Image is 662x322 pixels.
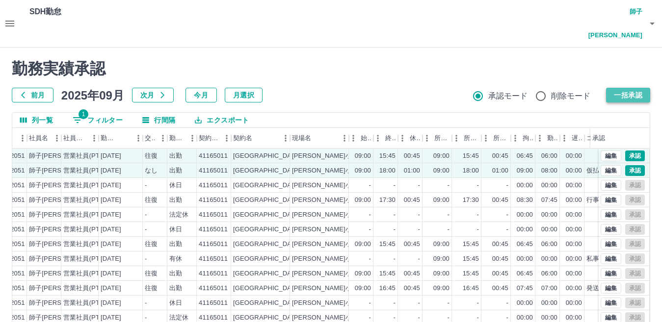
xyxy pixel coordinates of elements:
div: 09:00 [355,284,371,293]
div: 現場名 [292,128,311,149]
div: 所定開始 [434,128,450,149]
div: 00:45 [492,269,508,278]
div: [DATE] [101,166,121,175]
div: - [448,181,450,190]
div: 営業社員(PT契約) [63,181,115,190]
div: - [394,181,396,190]
div: 往復 [145,196,158,205]
div: 師子[PERSON_NAME] [29,151,95,161]
div: [GEOGRAPHIC_DATA] [233,166,301,175]
div: 09:00 [433,269,450,278]
div: 往復 [145,284,158,293]
div: 15:45 [379,240,396,249]
div: 00:45 [404,269,420,278]
div: 16:45 [379,284,396,293]
div: 師子[PERSON_NAME] [29,166,95,175]
div: 師子[PERSON_NAME] [29,298,95,308]
div: - [418,298,420,308]
div: 00:00 [517,298,533,308]
div: - [448,225,450,234]
div: - [369,298,371,308]
button: メニュー [156,131,170,146]
div: 15:45 [463,151,479,161]
div: [GEOGRAPHIC_DATA] [233,254,301,264]
button: 編集 [601,297,621,308]
button: メニュー [185,131,200,146]
div: [GEOGRAPHIC_DATA] [233,284,301,293]
div: - [369,210,371,220]
div: 社員区分 [61,128,99,149]
div: 勤務 [547,128,558,149]
div: 00:00 [566,240,582,249]
div: 契約名 [233,128,252,149]
button: 承認 [625,150,645,161]
div: 09:00 [433,254,450,264]
button: 一括承認 [606,88,650,102]
div: 00:45 [404,151,420,161]
div: 08:30 [517,196,533,205]
button: 前月 [12,88,53,102]
div: 往復 [145,240,158,249]
div: 41165011 [199,240,228,249]
button: 行間隔 [134,113,183,127]
div: [GEOGRAPHIC_DATA] [233,196,301,205]
div: 15:45 [463,240,479,249]
div: 拘束 [511,128,535,149]
div: 00:45 [404,240,420,249]
div: [DATE] [101,298,121,308]
div: 41165011 [199,166,228,175]
div: 00:00 [566,298,582,308]
div: 出勤 [169,284,182,293]
button: メニュー [87,131,102,146]
div: 15:45 [463,254,479,264]
div: [GEOGRAPHIC_DATA] [233,298,301,308]
div: 06:00 [541,151,557,161]
div: 師子[PERSON_NAME] [29,254,95,264]
div: 所定休憩 [493,128,509,149]
div: 09:00 [355,151,371,161]
div: 00:45 [492,240,508,249]
div: - [477,181,479,190]
div: 休日 [169,225,182,234]
div: 00:00 [517,181,533,190]
div: 06:45 [517,269,533,278]
div: 09:00 [433,240,450,249]
div: 往復 [145,151,158,161]
div: 41165011 [199,196,228,205]
div: 師子[PERSON_NAME] [29,225,95,234]
button: 編集 [601,268,621,279]
div: 06:45 [517,151,533,161]
div: - [506,210,508,220]
div: 契約コード [197,128,231,149]
div: 営業社員(PT契約) [63,254,115,264]
div: 00:00 [541,181,557,190]
div: - [506,225,508,234]
div: 06:00 [541,240,557,249]
div: 07:45 [517,284,533,293]
div: [PERSON_NAME]小学校放課後学級 [292,210,397,220]
div: 出勤 [169,269,182,278]
div: 営業社員(PT契約) [63,298,115,308]
div: 00:45 [492,151,508,161]
div: 07:00 [541,284,557,293]
div: 00:00 [566,151,582,161]
div: 始業 [361,128,371,149]
div: 出勤 [169,240,182,249]
button: 編集 [601,180,621,191]
div: 営業社員(PT契約) [63,151,115,161]
div: [DATE] [101,181,121,190]
div: 拘束 [523,128,533,149]
div: - [394,298,396,308]
div: - [394,210,396,220]
div: [PERSON_NAME]小学校放課後学級 [292,181,397,190]
span: 削除モード [551,90,591,102]
button: 承認 [625,165,645,176]
div: - [418,181,420,190]
div: - [477,225,479,234]
div: 休憩 [410,128,421,149]
div: 遅刻等 [572,128,583,149]
button: 編集 [601,239,621,249]
div: [GEOGRAPHIC_DATA] [233,240,301,249]
div: 出勤 [169,166,182,175]
div: 社員区分 [63,128,87,149]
